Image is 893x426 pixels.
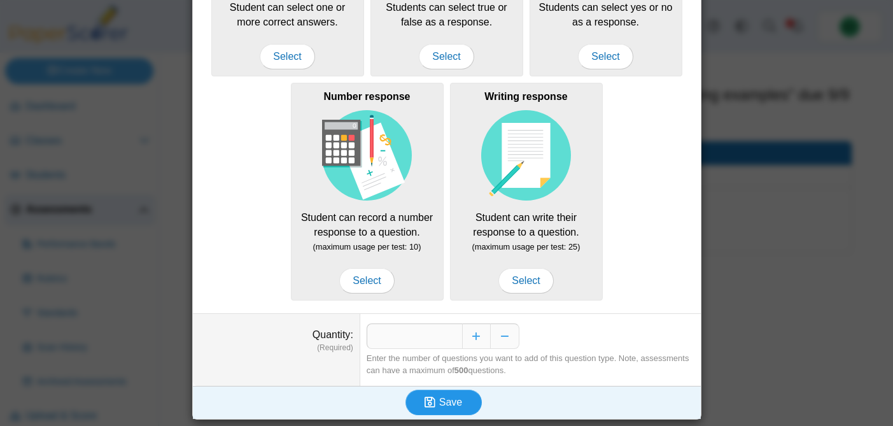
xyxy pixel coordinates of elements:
[484,91,567,102] b: Writing response
[199,343,353,353] dfn: (Required)
[323,91,410,102] b: Number response
[313,242,421,252] small: (maximum usage per test: 10)
[578,44,633,69] span: Select
[454,366,468,375] b: 500
[291,83,444,301] div: Student can record a number response to a question.
[419,44,474,69] span: Select
[450,83,603,301] div: Student can write their response to a question.
[472,242,580,252] small: (maximum usage per test: 25)
[322,110,412,201] img: item-type-number-response.svg
[339,268,394,294] span: Select
[367,353,694,376] div: Enter the number of questions you want to add of this question type. Note, assessments can have a...
[491,323,519,349] button: Decrease
[462,323,491,349] button: Increase
[481,110,572,201] img: item-type-writing-response.svg
[498,268,553,294] span: Select
[405,390,482,415] button: Save
[439,397,462,408] span: Save
[260,44,314,69] span: Select
[313,329,353,340] label: Quantity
